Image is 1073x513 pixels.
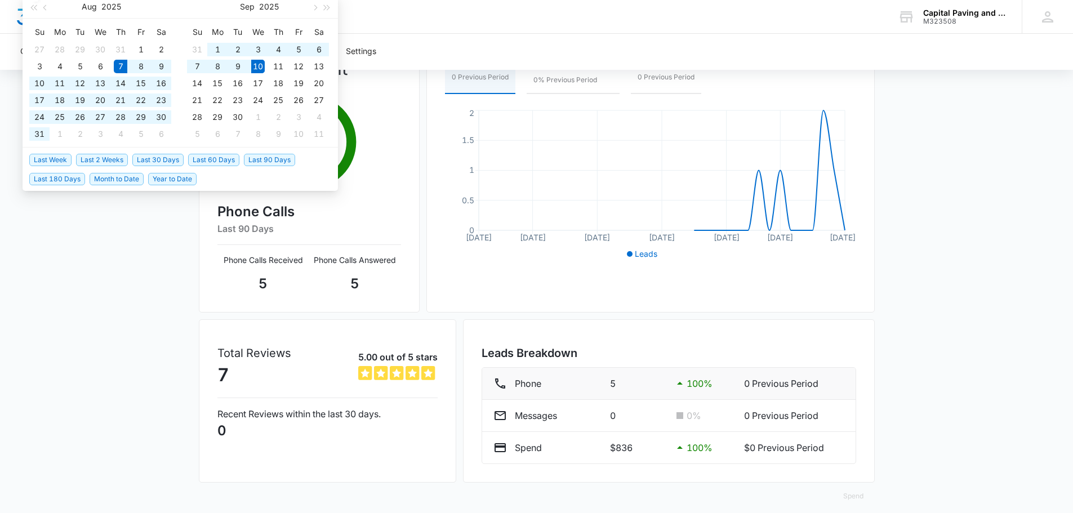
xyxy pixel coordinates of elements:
p: Phone Calls Received [217,254,309,266]
p: Spend [515,441,542,454]
p: 5 [610,377,664,390]
h4: Phone Calls [217,202,401,222]
button: Settings [346,34,376,70]
p: $836 [610,441,664,454]
p: 0 Previous Period [638,72,694,82]
p: 100 % [282,128,336,155]
p: 0 [638,52,648,70]
p: 5.00 out of 5 stars [358,350,438,364]
p: 0 [217,421,438,441]
tspan: [DATE] [466,233,492,242]
span: Leads [635,249,657,258]
p: 0 % [687,409,701,422]
tspan: [DATE] [713,233,739,242]
p: Total Reviews [217,345,291,362]
p: Messages [515,409,557,422]
p: $0 Previous Period [744,441,844,454]
tspan: 0.5 [462,195,474,205]
p: 5 [452,52,461,70]
button: Google Local Service Ads [238,34,332,70]
div: account name [923,8,1005,17]
div: account id [923,17,1005,25]
p: 7 [217,362,291,389]
button: Campaigns [116,34,158,70]
button: Digital TV Ads [171,34,224,70]
p: 100 % [687,377,713,390]
p: Phone Calls Answered [309,254,401,266]
tspan: 1 [469,165,474,175]
tspan: [DATE] [830,233,856,242]
p: 0 Previous Period [744,377,844,390]
p: 0 [610,409,664,422]
p: 0% Previous Period [533,75,613,85]
tspan: [DATE] [767,233,793,242]
tspan: 0 [469,225,474,235]
tspan: [DATE] [649,233,675,242]
tspan: 2 [469,108,474,118]
tspan: [DATE] [584,233,610,242]
p: 100 % [687,441,713,454]
h6: Last 90 Days [217,222,401,235]
p: Recent Reviews within the last 30 days. [217,407,438,421]
tspan: [DATE] [519,233,545,242]
tspan: 1.5 [462,135,474,145]
p: 0 Previous Period [452,72,509,82]
p: Phone [515,377,541,390]
p: 5 [217,274,309,294]
h3: Leads Breakdown [482,345,856,362]
button: Overview [20,34,55,70]
p: 5 [309,274,401,294]
button: Channels [69,34,103,70]
span: Ads [86,10,105,22]
p: 100% [533,55,576,73]
button: Spend [832,483,875,510]
p: 0 Previous Period [744,409,844,422]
